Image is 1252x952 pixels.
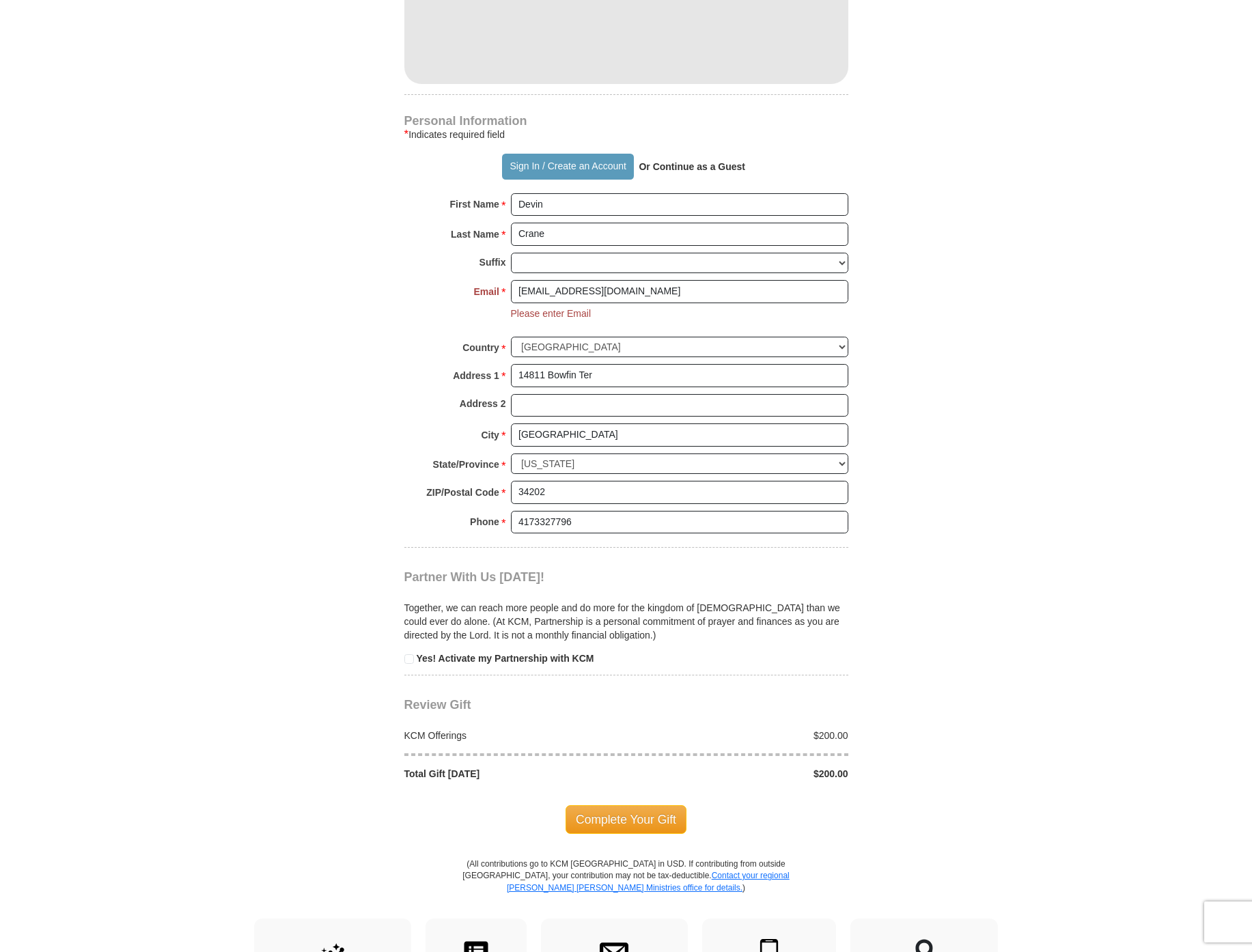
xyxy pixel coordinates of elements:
h4: Personal Information [404,115,848,126]
span: Complete Your Gift [566,805,686,834]
strong: Country [462,338,499,357]
span: Review Gift [404,698,471,712]
strong: Address 2 [460,394,506,413]
div: KCM Offerings [397,729,626,742]
strong: City [481,425,499,445]
a: Contact your regional [PERSON_NAME] [PERSON_NAME] Ministries office for details. [507,871,790,892]
div: Indicates required field [404,126,848,143]
button: Sign In / Create an Account [502,154,634,180]
strong: State/Province [433,455,499,474]
div: $200.00 [626,767,856,781]
strong: Email [474,282,499,301]
span: Partner With Us [DATE]! [404,570,545,584]
strong: Yes! Activate my Partnership with KCM [416,653,594,664]
strong: Phone [470,512,499,531]
p: (All contributions go to KCM [GEOGRAPHIC_DATA] in USD. If contributing from outside [GEOGRAPHIC_D... [462,858,790,918]
p: Together, we can reach more people and do more for the kingdom of [DEMOGRAPHIC_DATA] than we coul... [404,601,848,642]
div: $200.00 [626,729,856,742]
strong: Last Name [451,225,499,244]
strong: ZIP/Postal Code [426,483,499,502]
div: Total Gift [DATE] [397,767,626,781]
strong: Suffix [479,253,506,272]
strong: Address 1 [453,366,499,385]
strong: First Name [450,195,499,214]
li: Please enter Email [511,307,592,320]
strong: Or Continue as a Guest [639,161,745,172]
